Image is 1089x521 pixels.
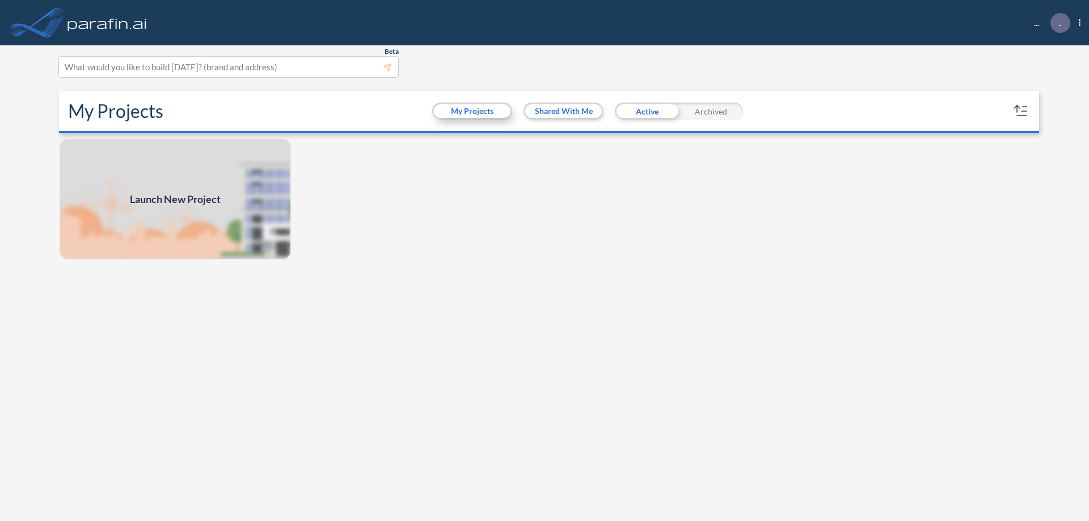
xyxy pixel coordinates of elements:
p: . [1059,18,1061,28]
button: Shared With Me [525,104,602,118]
button: My Projects [434,104,510,118]
img: logo [65,11,149,34]
div: Active [615,103,679,120]
span: Launch New Project [130,192,221,207]
img: add [59,138,292,260]
h2: My Projects [68,100,163,122]
span: Beta [385,47,399,56]
a: Launch New Project [59,138,292,260]
button: sort [1012,102,1030,120]
div: Archived [679,103,743,120]
div: ... [1017,13,1080,33]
